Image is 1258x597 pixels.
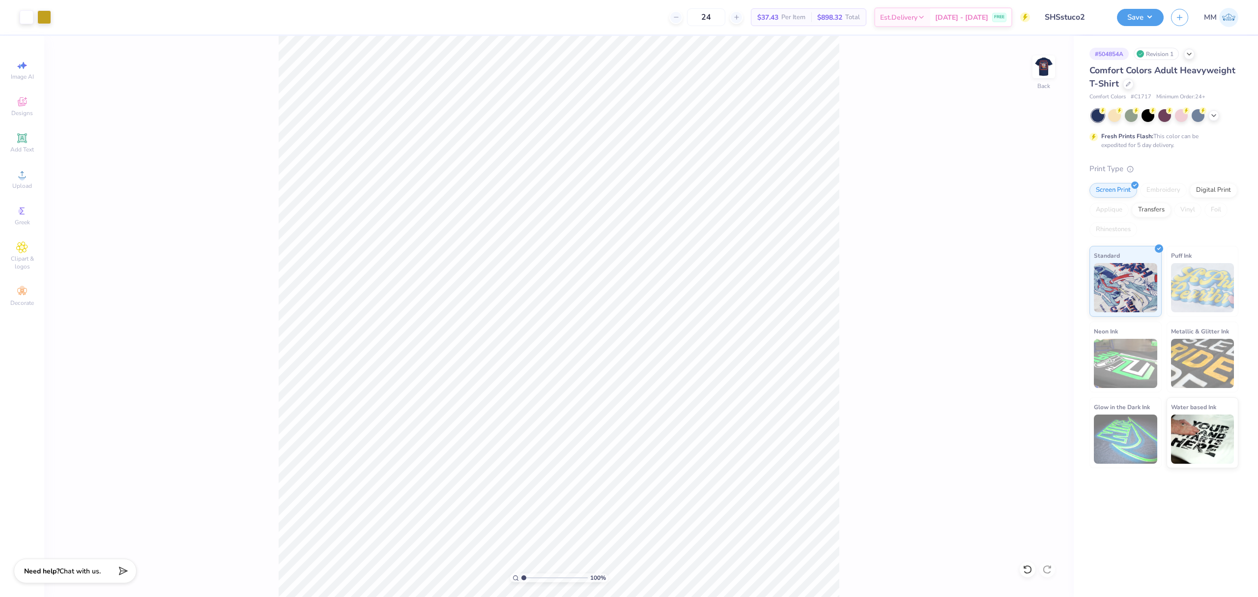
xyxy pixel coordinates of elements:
span: Comfort Colors [1089,93,1126,101]
img: Neon Ink [1094,339,1157,388]
div: Applique [1089,203,1129,217]
div: Rhinestones [1089,222,1137,237]
span: Total [845,12,860,23]
strong: Fresh Prints Flash: [1101,132,1153,140]
input: – – [687,8,725,26]
span: Add Text [10,146,34,153]
span: Designs [11,109,33,117]
span: $898.32 [817,12,842,23]
span: Water based Ink [1171,402,1216,412]
input: Untitled Design [1037,7,1110,27]
span: Per Item [781,12,805,23]
div: Digital Print [1190,183,1237,198]
div: Transfers [1132,203,1171,217]
span: Minimum Order: 24 + [1156,93,1205,101]
span: Image AI [11,73,34,81]
button: Save [1117,9,1164,26]
div: This color can be expedited for 5 day delivery. [1101,132,1222,149]
img: Standard [1094,263,1157,312]
span: Greek [15,218,30,226]
img: Metallic & Glitter Ink [1171,339,1234,388]
div: # 504854A [1089,48,1129,60]
div: Vinyl [1174,203,1201,217]
img: Water based Ink [1171,415,1234,464]
img: Mariah Myssa Salurio [1219,8,1238,27]
div: Embroidery [1140,183,1187,198]
span: Metallic & Glitter Ink [1171,326,1229,336]
div: Revision 1 [1134,48,1179,60]
div: Screen Print [1089,183,1137,198]
span: Decorate [10,299,34,307]
span: Neon Ink [1094,326,1118,336]
span: Chat with us. [59,567,101,576]
span: Glow in the Dark Ink [1094,402,1150,412]
span: Est. Delivery [880,12,917,23]
span: FREE [994,14,1004,21]
img: Puff Ink [1171,263,1234,312]
span: 100 % [590,573,606,582]
span: MM [1204,12,1217,23]
div: Foil [1204,203,1228,217]
span: $37.43 [757,12,778,23]
span: Clipart & logos [5,255,39,270]
div: Back [1037,82,1050,90]
a: MM [1204,8,1238,27]
span: Upload [12,182,32,190]
strong: Need help? [24,567,59,576]
span: Puff Ink [1171,250,1192,261]
span: Comfort Colors Adult Heavyweight T-Shirt [1089,64,1235,90]
img: Glow in the Dark Ink [1094,415,1157,464]
div: Print Type [1089,163,1238,175]
span: Standard [1094,250,1120,261]
span: # C1717 [1131,93,1151,101]
img: Back [1034,57,1054,77]
span: [DATE] - [DATE] [935,12,988,23]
